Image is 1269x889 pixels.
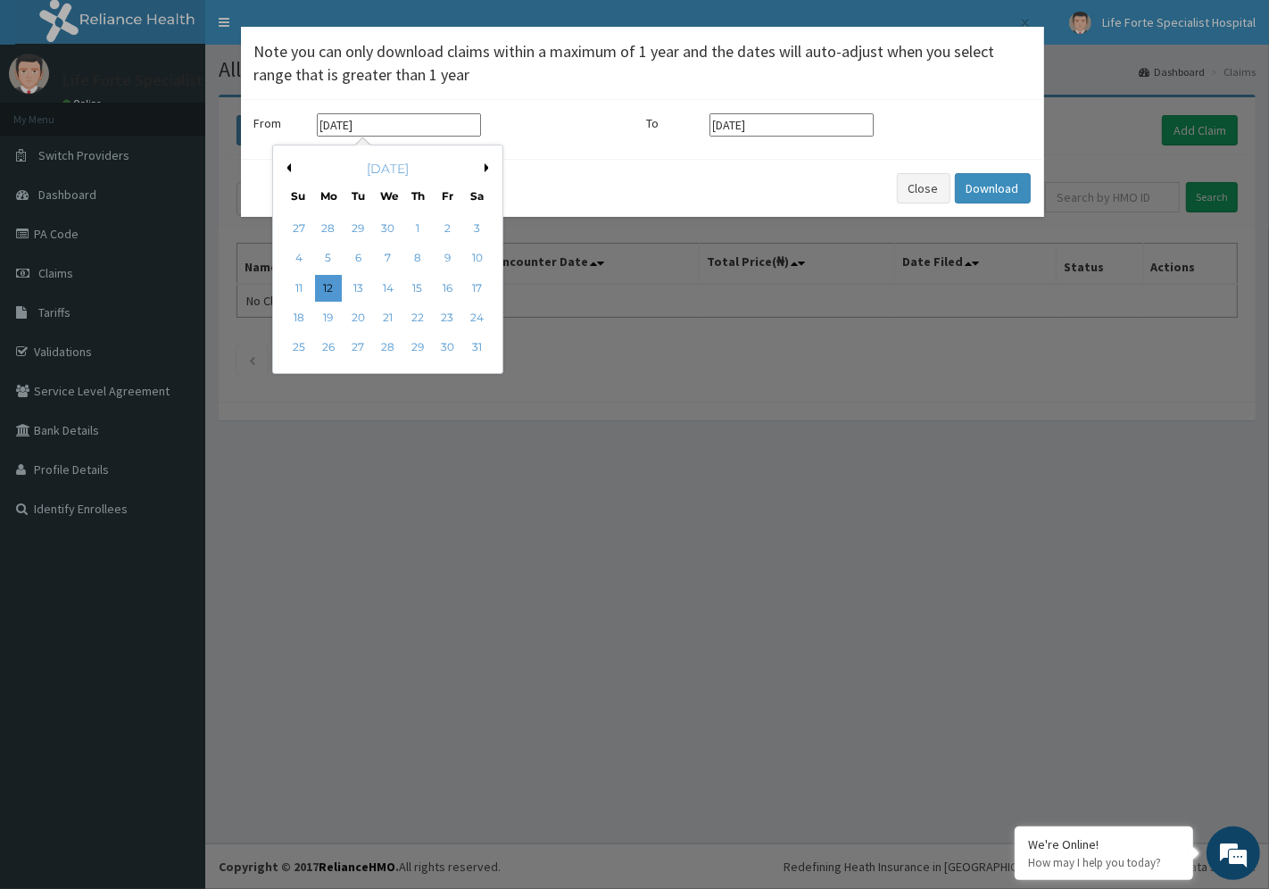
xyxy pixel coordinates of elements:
div: Chat with us now [93,100,300,123]
div: Tu [350,188,365,204]
div: Choose Friday, May 30th, 2025 [434,335,460,361]
div: Choose Saturday, May 24th, 2025 [463,304,490,331]
div: Choose Saturday, May 17th, 2025 [463,275,490,302]
img: d_794563401_company_1708531726252_794563401 [33,89,72,134]
div: Choose Monday, May 26th, 2025 [314,335,341,361]
input: Select start date [317,113,481,137]
input: Select end date [709,113,874,137]
div: Choose Saturday, May 3rd, 2025 [463,215,490,242]
div: Choose Friday, May 9th, 2025 [434,245,460,272]
label: From [254,114,308,132]
div: Choose Tuesday, May 20th, 2025 [344,304,371,331]
h4: Note you can only download claims within a maximum of 1 year and the dates will auto-adjust when ... [254,40,1031,86]
div: Choose Thursday, May 1st, 2025 [403,215,430,242]
button: Close [897,173,950,204]
div: Choose Sunday, May 4th, 2025 [285,245,311,272]
textarea: Type your message and hit 'Enter' [9,487,340,550]
div: Choose Wednesday, May 7th, 2025 [374,245,401,272]
div: Choose Monday, May 12th, 2025 [314,275,341,302]
div: We [380,188,395,204]
div: Choose Friday, May 2nd, 2025 [434,215,460,242]
div: Choose Monday, May 19th, 2025 [314,304,341,331]
div: month 2025-05 [284,214,492,363]
div: Choose Tuesday, May 6th, 2025 [344,245,371,272]
div: Choose Tuesday, May 13th, 2025 [344,275,371,302]
div: Choose Friday, May 23rd, 2025 [434,304,460,331]
div: Sa [469,188,485,204]
div: We're Online! [1028,836,1180,852]
div: Choose Friday, May 16th, 2025 [434,275,460,302]
label: To [647,114,701,132]
div: Choose Thursday, May 22nd, 2025 [403,304,430,331]
div: Choose Wednesday, May 21st, 2025 [374,304,401,331]
div: Choose Wednesday, May 14th, 2025 [374,275,401,302]
div: Choose Wednesday, May 28th, 2025 [374,335,401,361]
div: Choose Sunday, May 25th, 2025 [285,335,311,361]
div: [DATE] [280,160,495,178]
div: Choose Thursday, May 29th, 2025 [403,335,430,361]
div: Choose Wednesday, April 30th, 2025 [374,215,401,242]
button: Close [1019,13,1031,32]
div: Choose Monday, April 28th, 2025 [314,215,341,242]
div: Choose Tuesday, April 29th, 2025 [344,215,371,242]
div: Th [410,188,425,204]
span: We're online! [104,225,246,405]
div: Choose Saturday, May 31st, 2025 [463,335,490,361]
span: × [1021,11,1031,35]
div: Fr [440,188,455,204]
p: How may I help you today? [1028,855,1180,870]
div: Choose Thursday, May 15th, 2025 [403,275,430,302]
div: Mo [320,188,336,204]
button: Previous Month [282,163,291,172]
div: Choose Sunday, April 27th, 2025 [285,215,311,242]
div: Choose Monday, May 5th, 2025 [314,245,341,272]
div: Choose Sunday, May 11th, 2025 [285,275,311,302]
div: Choose Tuesday, May 27th, 2025 [344,335,371,361]
div: Minimize live chat window [293,9,336,52]
button: Next Month [485,163,493,172]
div: Su [290,188,305,204]
div: Choose Saturday, May 10th, 2025 [463,245,490,272]
div: Choose Thursday, May 8th, 2025 [403,245,430,272]
button: Download [955,173,1031,204]
div: Choose Sunday, May 18th, 2025 [285,304,311,331]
